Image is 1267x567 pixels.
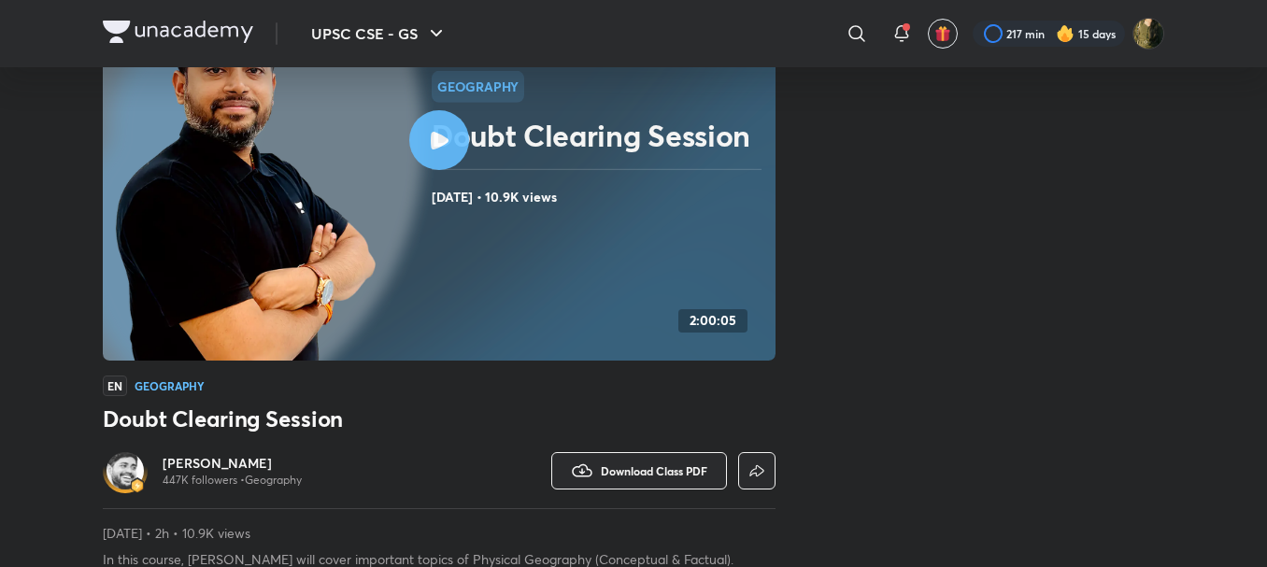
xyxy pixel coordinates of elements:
a: Company Logo [103,21,253,48]
button: Download Class PDF [551,452,727,489]
h4: Geography [135,380,204,391]
span: Download Class PDF [601,463,707,478]
img: Avatar [107,452,144,489]
button: UPSC CSE - GS [300,15,459,52]
p: 447K followers • Geography [163,473,302,488]
button: avatar [928,19,958,49]
img: streak [1056,24,1075,43]
h2: Doubt Clearing Session [432,117,768,154]
img: badge [131,479,144,492]
p: [DATE] • 2h • 10.9K views [103,524,776,543]
img: avatar [934,25,951,42]
h4: [DATE] • 10.9K views [432,185,768,209]
img: Company Logo [103,21,253,43]
h4: 2:00:05 [690,313,736,329]
h3: Doubt Clearing Session [103,404,776,433]
span: EN [103,376,127,396]
img: Ruhi Chi [1132,18,1164,50]
a: Avatarbadge [103,448,148,493]
a: [PERSON_NAME] [163,454,302,473]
